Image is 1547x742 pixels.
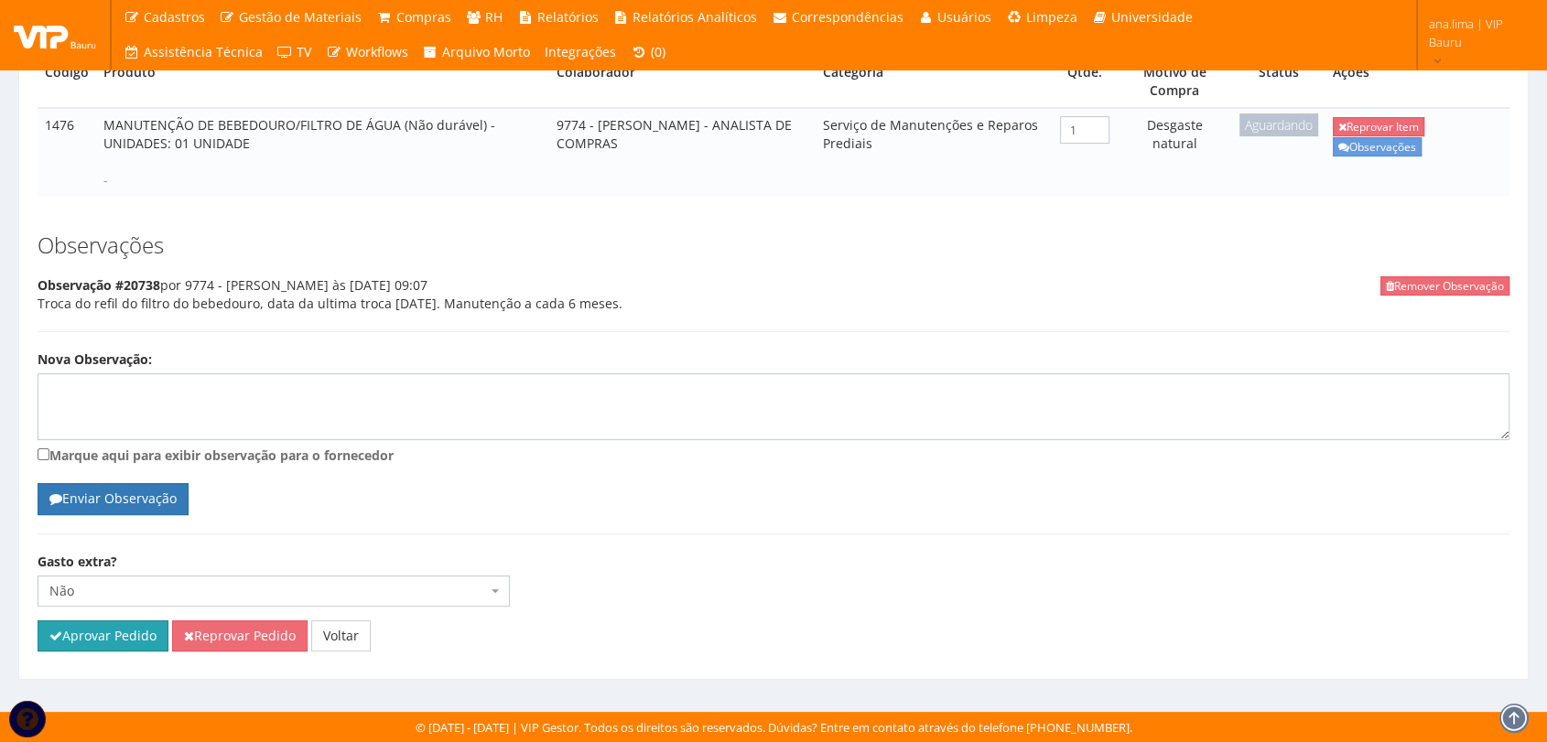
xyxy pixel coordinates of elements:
[1026,8,1077,26] span: Limpeza
[416,35,538,70] a: Arquivo Morto
[1117,56,1233,108] th: Motivo de Compra
[38,56,96,108] th: Código
[96,56,549,108] th: Produto
[311,620,371,651] a: Voltar
[1232,56,1325,108] th: Status
[537,35,623,70] a: Integrações
[792,8,903,26] span: Correspondências
[442,43,530,60] span: Arquivo Morto
[1325,56,1509,108] th: Ações
[346,43,408,60] span: Workflows
[651,43,665,60] span: (0)
[38,553,117,571] label: Gasto extra?
[38,276,160,294] strong: Observação #20738
[38,108,96,197] td: 1476
[623,35,673,70] a: (0)
[1239,113,1318,136] span: Aguardando
[14,21,96,48] img: logo
[1333,117,1424,136] a: Reprovar Item
[49,582,487,600] span: Não
[172,620,308,651] button: Reprovar Pedido
[1111,8,1193,26] span: Universidade
[319,35,416,70] a: Workflows
[1053,56,1117,108] th: Quantidade
[144,43,263,60] span: Assistência Técnica
[239,8,362,26] span: Gestão de Materiais
[549,108,816,197] td: 9774 - [PERSON_NAME] - ANALISTA DE COMPRAS
[38,483,189,514] button: Enviar Observação
[116,35,270,70] a: Assistência Técnica
[485,8,503,26] span: RH
[38,445,1509,465] label: Marque aqui para exibir observação para o fornecedor
[1429,15,1523,51] span: ana.lima | VIP Bauru
[416,719,1132,737] div: © [DATE] - [DATE] | VIP Gestor. Todos os direitos são reservados. Dúvidas? Entre em contato atrav...
[38,350,152,369] label: Nova Observação:
[38,233,1509,257] h3: Observações
[396,8,451,26] span: Compras
[297,43,311,60] span: TV
[96,108,549,197] td: MANUTENÇÃO DE BEBEDOURO/FILTRO DE ÁGUA (Não durável) - UNIDADES: 01 UNIDADE
[816,108,1053,197] td: Serviço de Manutenções e Reparos Prediais
[545,43,616,60] span: Integrações
[38,276,1509,332] div: por 9774 - [PERSON_NAME] às [DATE] 09:07 Troca do refil do filtro do bebedouro, data da ultima tr...
[1333,137,1422,156] a: Observações
[549,56,816,108] th: Colaborador
[816,56,1053,108] th: Categoria do Produto
[537,8,599,26] span: Relatórios
[1117,108,1233,197] td: Desgaste natural
[937,8,991,26] span: Usuários
[103,171,108,188] span: -
[144,8,205,26] span: Cadastros
[270,35,319,70] a: TV
[633,8,757,26] span: Relatórios Analíticos
[38,620,168,651] button: Aprovar Pedido
[1380,276,1509,296] button: Remover Observação
[38,448,49,460] input: Marque aqui para exibir observação para o fornecedor
[38,575,510,607] span: Não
